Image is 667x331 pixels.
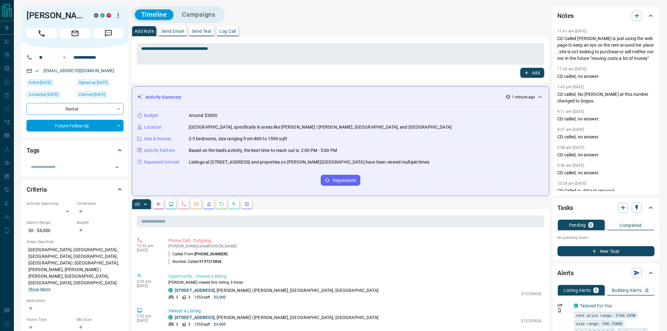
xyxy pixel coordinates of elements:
div: Tags [26,143,124,158]
p: Log Call [219,29,236,33]
p: CD called, no answer. [558,116,655,122]
p: 3 [176,322,178,327]
button: Open [61,54,68,61]
p: 3 [188,294,190,300]
div: Activity Summary1 minute ago [137,91,544,103]
p: Listing Alerts [564,288,591,293]
p: Activity Summary [145,94,181,101]
p: Activity Pattern [144,147,175,154]
a: Tailored For You [580,303,612,308]
p: 8:57 am [DATE] [558,127,584,132]
p: [DATE] [137,318,159,323]
p: Pending [569,223,586,227]
div: Tasks [558,200,655,215]
h2: Notes [558,11,574,21]
div: Wed May 20 2020 [77,79,124,88]
p: 9:08 am [DATE] [558,145,584,150]
p: Send Text [192,29,212,33]
p: CD called, no answer. [558,152,655,158]
svg: Requests [219,202,224,207]
svg: Email Verified [35,69,39,73]
svg: Emails [194,202,199,207]
p: 1 [595,288,597,293]
p: Based on the lead's activity, the best time to reach out is: 2:00 PM - 5:00 PM [189,147,337,154]
div: Notes [558,8,655,23]
p: , [PERSON_NAME] | [PERSON_NAME], [GEOGRAPHIC_DATA], [GEOGRAPHIC_DATA] [175,287,379,294]
p: 0 [646,288,648,293]
p: CD called, no answer. [558,134,655,140]
svg: Agent Actions [244,202,249,207]
span: Call [26,28,57,38]
p: [PERSON_NAME] called [PERSON_NAME] [168,244,542,248]
p: Actively Searching: [26,201,73,206]
div: Fri Dec 13 2024 [26,91,73,100]
p: [GEOGRAPHIC_DATA], specifically in areas like [PERSON_NAME] | [PERSON_NAME], [GEOGRAPHIC_DATA], a... [189,124,452,131]
p: Called From: [168,251,227,257]
div: condos.ca [100,13,105,18]
p: CD called, No [PERSON_NAME] at this number changed to bogus. [558,91,655,104]
p: 1553 sqft [194,294,210,300]
p: E12295626 [522,291,542,297]
p: 1:43 pm [DATE] [558,85,584,89]
button: Open [113,163,121,172]
p: $3,000 [214,322,226,327]
p: Budget [144,112,159,119]
p: 1 minute ago [512,94,535,100]
p: 11:50 am [DATE] [558,67,587,71]
span: 5197315856 [200,259,222,264]
p: Completed [620,223,642,228]
p: Location [144,124,162,131]
p: 5:52 pm [137,279,159,284]
h2: Criteria [26,184,47,195]
p: Building Alerts [612,288,642,293]
div: Criteria [26,182,124,197]
p: Viewed a Listing [168,308,542,314]
p: [DATE] [137,248,159,253]
p: Repeated Interest [144,159,179,165]
p: Size & Rooms [144,136,171,142]
p: CD called, no answer. [558,170,655,176]
span: Signed up [DATE] [79,79,108,86]
div: Alerts [558,265,655,281]
p: E12295626 [522,318,542,324]
p: Off [558,303,570,308]
p: No pending tasks [558,233,655,242]
svg: Listing Alerts [206,202,212,207]
p: 5:52 pm [137,314,159,318]
button: Add [520,68,544,78]
h2: Tasks [558,203,573,213]
p: 3 [188,322,190,327]
h2: Tags [26,145,39,155]
h2: Alerts [558,268,574,278]
p: Opportunity - Viewed a listing [168,273,542,280]
span: Email [60,28,90,38]
button: Campaigns [176,9,222,20]
p: Home Type: [26,317,73,322]
span: [PHONE_NUMBER] [194,252,227,256]
div: Future Follow Up [26,120,124,131]
p: [PERSON_NAME] viewed this listing 3 times [168,280,542,285]
p: Number Called: [168,259,222,264]
p: Send Email [161,29,184,33]
span: Claimed [DATE] [79,91,105,98]
p: Budget: [77,220,124,225]
p: Timeframe: [77,201,124,206]
div: mrloft.ca [94,13,98,18]
p: Areas Searched: [26,239,124,245]
a: [EMAIL_ADDRESS][DOMAIN_NAME] [43,68,115,73]
p: 2-3 bedrooms, size ranging from 800 to 1599 sqft [189,136,287,142]
p: 1553 sqft [194,322,210,327]
span: size range: 540,72088 [576,320,623,327]
p: , [PERSON_NAME] | [PERSON_NAME], [GEOGRAPHIC_DATA], [GEOGRAPHIC_DATA] [175,314,379,321]
button: New Task [558,246,655,256]
p: All [135,202,140,206]
p: Search Range: [26,220,73,225]
button: Timeline [135,9,173,20]
p: 9:36 am [DATE] [558,163,584,168]
p: CD Called in, did not respond [558,188,655,194]
p: Phone Call - Outgoing [168,237,542,244]
p: Around $3000 [189,112,217,119]
p: Add Note [135,29,154,33]
button: Show More [28,286,50,293]
p: [GEOGRAPHIC_DATA], [GEOGRAPHIC_DATA], [GEOGRAPHIC_DATA], [GEOGRAPHIC_DATA], [GEOGRAPHIC_DATA] | [... [26,245,124,295]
